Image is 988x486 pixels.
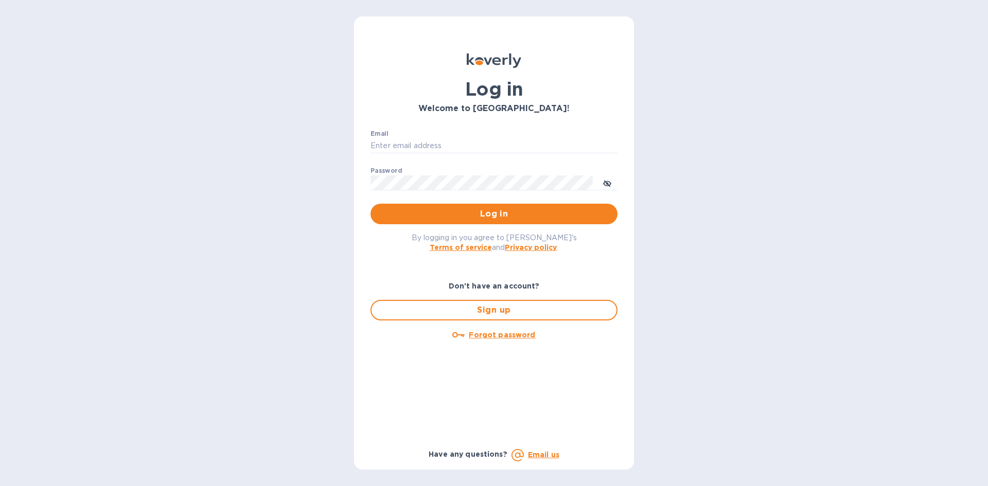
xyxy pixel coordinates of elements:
[370,138,617,154] input: Enter email address
[467,53,521,68] img: Koverly
[412,233,577,251] span: By logging in you agree to [PERSON_NAME]'s and .
[505,243,557,251] a: Privacy policy
[370,168,402,174] label: Password
[449,282,540,290] b: Don't have an account?
[469,331,535,339] u: Forgot password
[370,131,389,137] label: Email
[597,172,617,193] button: toggle password visibility
[528,451,559,459] a: Email us
[370,104,617,114] h3: Welcome to [GEOGRAPHIC_DATA]!
[379,208,609,220] span: Log in
[370,78,617,100] h1: Log in
[370,204,617,224] button: Log in
[430,243,492,251] a: Terms of service
[429,450,507,458] b: Have any questions?
[370,300,617,320] button: Sign up
[380,304,608,316] span: Sign up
